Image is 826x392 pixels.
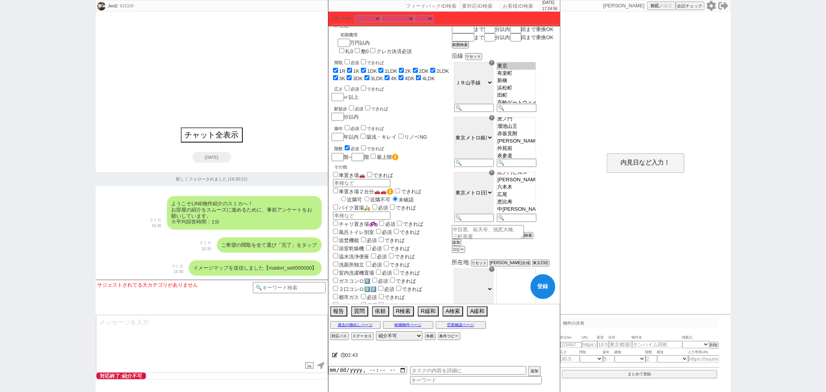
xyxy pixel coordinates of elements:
[364,196,369,201] input: 近隣不可
[410,366,526,375] input: タスクの内容を詳細に
[497,115,536,123] option: 虎ノ門
[497,184,536,191] option: 六本木
[331,254,369,260] label: 温水洗浄便座
[497,92,536,99] option: 田町
[339,197,362,203] label: 近隣可
[335,104,450,112] div: 駅徒歩
[382,270,392,276] span: 必須
[497,70,536,77] option: 有楽町
[118,3,135,9] div: 615328
[443,306,463,316] button: A検索
[367,294,377,300] span: 必須
[189,260,321,276] div: イメージマップを送信しました【madori_set/000000】
[438,332,460,340] button: 条件コピー
[331,229,374,235] label: 風呂トイレ別室
[331,104,450,121] div: 分以内
[253,282,326,293] input: 🔍キーワード検索
[392,229,420,235] label: できれば
[528,366,541,376] button: 追加
[391,197,414,203] label: 未確認
[351,87,359,91] span: 必須
[502,1,541,10] input: お客様ID検索
[394,270,399,275] input: できれば
[98,282,253,288] div: サジェストされてる大カテゴリがありません
[359,146,384,151] label: できれば
[345,48,353,54] label: 礼0
[489,260,531,266] button: [PERSON_NAME]全域
[405,134,428,140] label: リノベNG
[359,60,384,65] label: できれば
[335,164,450,170] p: その他
[497,214,536,222] input: 🔍
[96,172,328,186] div: 新しくフォローされました (16:30:21)
[338,29,412,55] div: 万円以内
[467,306,488,316] button: A緩和
[331,262,364,268] label: 洗面所独立
[351,126,359,131] span: 必須
[471,260,488,266] button: リセット
[388,278,416,284] label: できれば
[377,154,398,160] label: 最上階
[395,286,422,292] label: できれば
[497,159,536,167] input: 🔍
[497,198,536,206] option: 恵比寿
[367,172,372,177] input: できれば
[384,261,389,266] input: できれば
[172,263,183,269] p: スミカ
[331,270,374,276] label: 室内洗濯機置場
[405,1,459,10] input: フィードバックID検索
[331,84,450,101] div: ㎡以上
[497,152,536,160] option: 表参道
[372,262,382,268] span: 必須
[385,286,395,292] span: 必須
[367,237,377,243] span: 必須
[331,303,359,308] label: エアコン
[395,188,400,193] input: できれば
[497,77,536,84] option: 新橋
[378,278,388,284] span: 必須
[333,211,390,220] input: 車種など
[330,332,349,340] button: 対応パス
[351,146,359,151] span: 必須
[367,303,377,308] span: 必須
[521,34,554,40] span: 回まで乗換OK
[389,253,394,258] input: できれば
[489,170,495,175] div: ☓
[362,197,391,203] label: 近隣不可
[532,260,550,266] button: 東京23区
[497,176,536,184] option: [PERSON_NAME]町
[497,145,536,152] option: 外苑前
[452,246,465,253] button: コピー
[333,286,338,291] input: ２口コンロ2️⃣2️⃣
[489,115,495,120] div: ☓
[422,76,435,81] label: 4LDK
[497,104,536,112] input: 🔍
[353,68,359,74] label: 1K
[330,306,347,316] button: 報告
[331,278,371,284] label: ガスコンロ1️⃣
[382,246,410,251] label: できれば
[217,237,322,253] div: ご希望の間取を全て選び「完了」をタップ
[333,179,390,187] input: 車種など
[150,217,161,223] p: スミカ
[452,259,469,265] span: 所在地
[351,332,374,340] button: ステータス
[345,352,358,358] span: 02:43
[181,127,243,143] button: チャット全表示
[393,306,414,316] button: R検索
[452,52,464,59] span: 沿線
[382,229,392,235] span: 必須
[543,6,558,12] p: 17:24:56
[331,246,364,251] label: 浴室乾燥機
[351,306,368,316] button: 質問
[489,60,495,65] div: ☓
[377,237,405,243] label: できれば
[497,206,536,213] option: 中[PERSON_NAME]
[385,68,397,74] label: 1LDK
[361,86,366,91] input: できれば
[167,196,322,229] div: ようこそLINE物件紹介のスミカへ！ お部屋の紹介をスムーズに進めるために、事前アンケートをお願いしています。 ※平均回答時間：1分
[200,246,211,252] p: 16:30
[333,294,338,299] input: 都市ガス
[331,294,359,300] label: 都市ガス
[394,229,399,234] input: できれば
